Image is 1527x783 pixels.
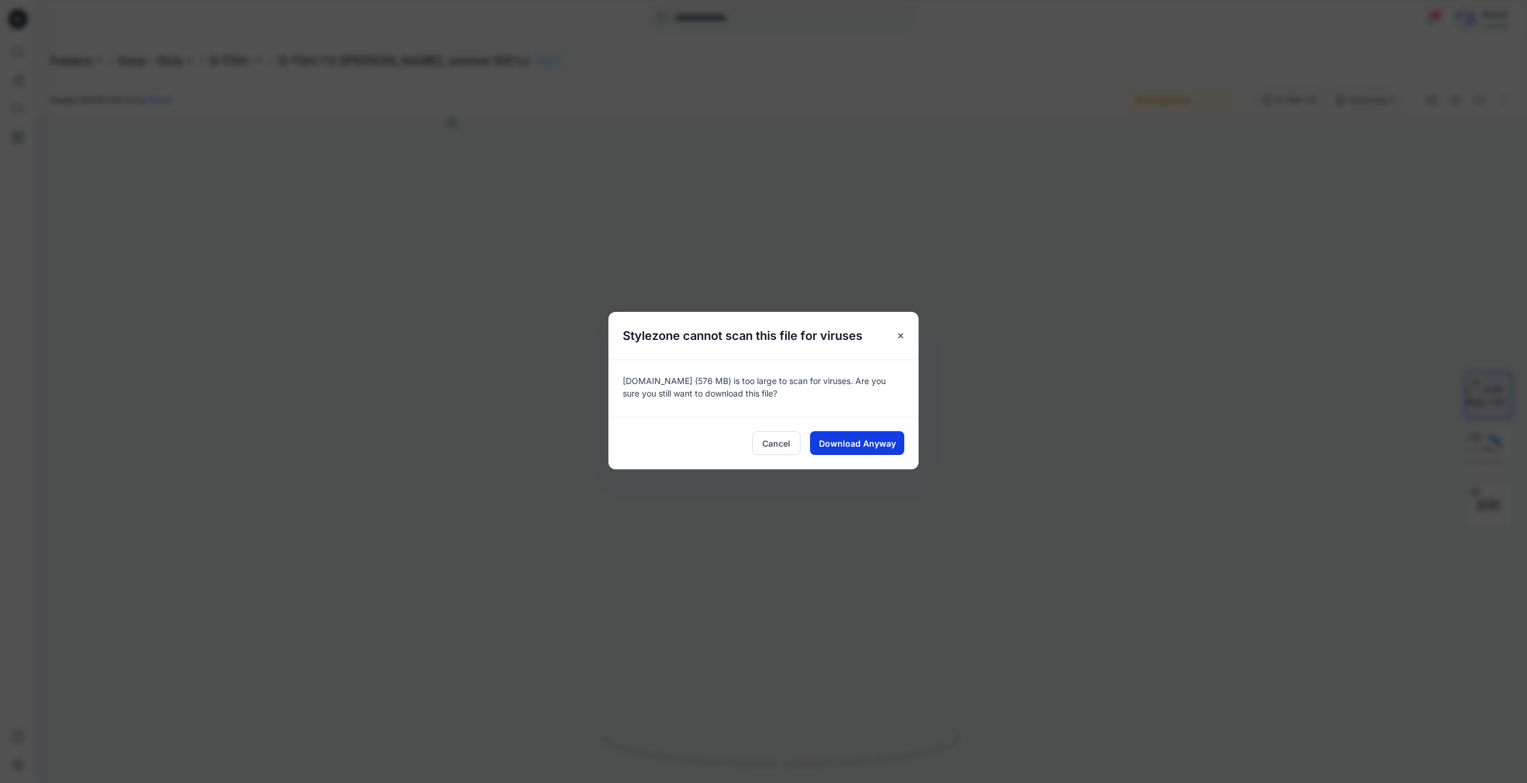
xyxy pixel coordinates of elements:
div: [DOMAIN_NAME] (576 MB) is too large to scan for viruses. Are you sure you still want to download ... [608,360,919,417]
h5: Stylezone cannot scan this file for viruses [608,312,877,360]
button: Download Anyway [810,431,904,455]
button: Cancel [752,431,800,455]
button: Close [890,325,911,346]
span: Download Anyway [819,437,896,450]
span: Cancel [762,437,790,450]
